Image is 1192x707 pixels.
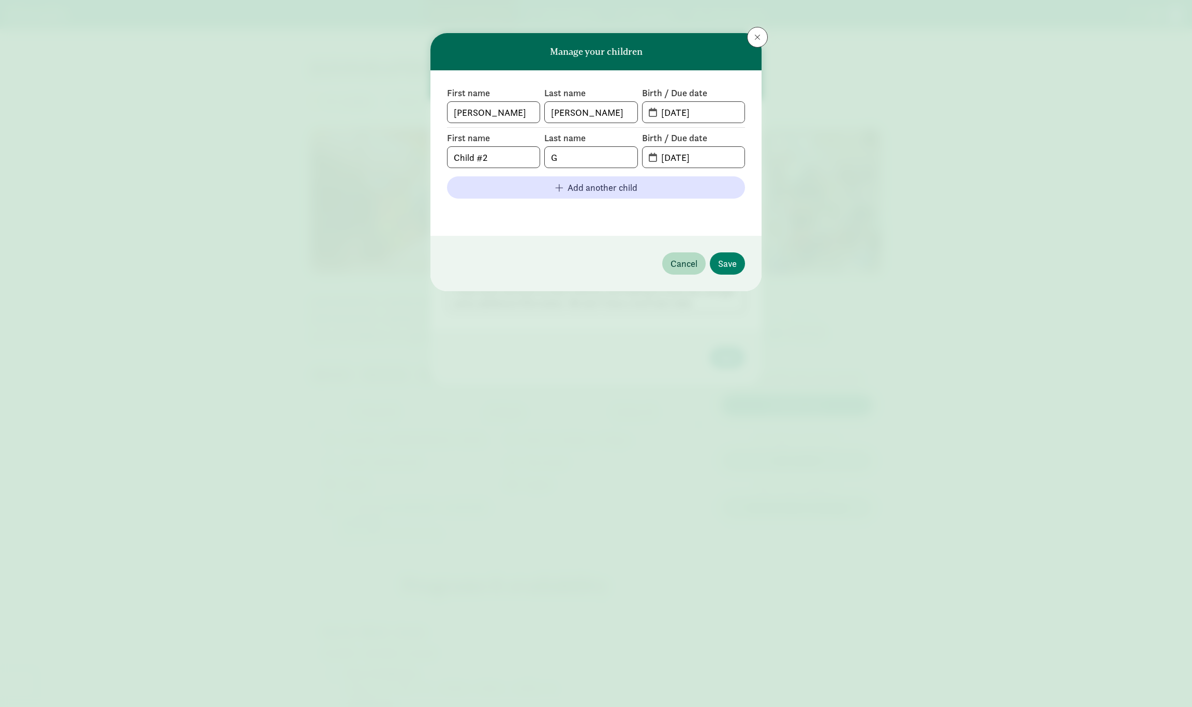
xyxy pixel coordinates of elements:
label: Last name [544,87,637,99]
label: First name [447,87,540,99]
h6: Manage your children [550,47,643,57]
label: Last name [544,132,637,144]
span: Save [718,257,737,270]
input: MM-DD-YYYY [655,102,744,123]
input: MM-DD-YYYY [655,147,744,168]
button: Add another child [447,176,745,199]
span: Add another child [568,180,637,194]
label: Birth / Due date [642,132,745,144]
span: Cancel [671,257,697,270]
label: First name [447,132,540,144]
label: Birth / Due date [642,87,745,99]
button: Save [710,252,745,275]
button: Cancel [662,252,706,275]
